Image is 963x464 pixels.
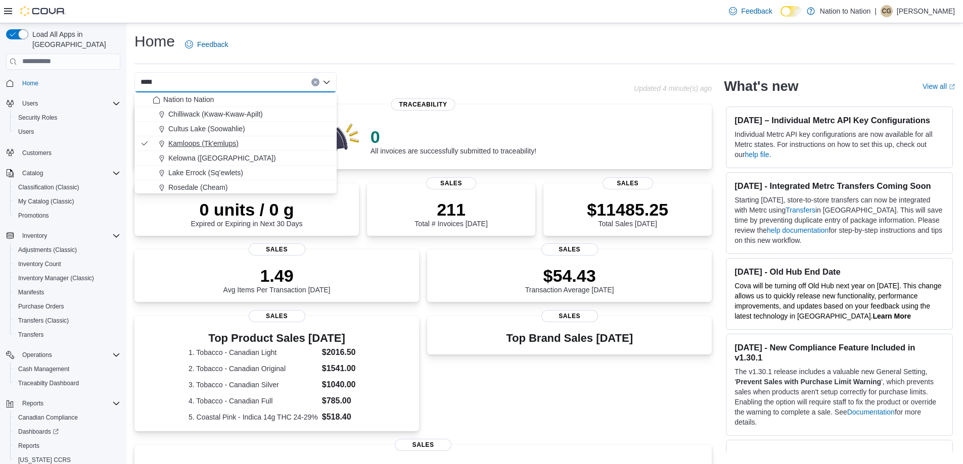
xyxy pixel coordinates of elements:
button: Clear input [311,78,319,86]
button: Nation to Nation [134,92,337,107]
button: Operations [18,349,56,361]
button: Lake Errock (Sq’ewlets) [134,166,337,180]
button: Users [10,125,124,139]
a: Traceabilty Dashboard [14,377,83,389]
button: Customers [2,145,124,160]
h3: [DATE] - Old Hub End Date [735,267,944,277]
button: Canadian Compliance [10,410,124,425]
span: Reports [18,442,39,450]
span: [US_STATE] CCRS [18,456,71,464]
span: Feedback [741,6,772,16]
a: Feedback [725,1,776,21]
a: Home [18,77,42,89]
p: $11485.25 [587,199,668,220]
span: CG [882,5,891,17]
p: 211 [415,199,487,220]
span: Reports [18,397,120,409]
button: Reports [10,439,124,453]
h3: [DATE] - Integrated Metrc Transfers Coming Soon [735,181,944,191]
p: Starting [DATE], store-to-store transfers can now be integrated with Metrc using in [GEOGRAPHIC_D... [735,195,944,245]
span: Load All Apps in [GEOGRAPHIC_DATA] [28,29,120,49]
a: Dashboards [14,426,63,438]
a: Documentation [847,408,895,416]
span: Inventory Manager (Classic) [18,274,94,282]
a: View allExternal link [923,82,955,90]
p: 0 units / 0 g [191,199,303,220]
span: Customers [18,146,120,159]
button: Reports [18,397,48,409]
span: Transfers [14,329,120,341]
a: Inventory Manager (Classic) [14,272,98,284]
svg: External link [949,84,955,90]
span: Sales [541,310,598,322]
button: Kelowna ([GEOGRAPHIC_DATA]) [134,151,337,166]
dd: $1040.00 [322,379,365,391]
span: Dashboards [18,428,59,436]
span: Transfers [18,331,43,339]
span: Operations [18,349,120,361]
a: My Catalog (Classic) [14,195,78,208]
span: Transfers (Classic) [14,315,120,327]
button: Purchase Orders [10,299,124,314]
a: Purchase Orders [14,300,68,313]
p: Nation to Nation [820,5,870,17]
p: | [875,5,877,17]
span: Canadian Compliance [18,414,78,422]
span: Lake Errock (Sq’ewlets) [168,168,243,178]
h1: Home [134,31,175,51]
dd: $2016.50 [322,346,365,358]
span: Purchase Orders [18,302,64,311]
dt: 1. Tobacco - Canadian Light [189,347,318,357]
span: Inventory Count [18,260,61,268]
button: Close list of options [323,78,331,86]
span: Reports [14,440,120,452]
a: Dashboards [10,425,124,439]
span: Sales [541,243,598,255]
h3: Top Product Sales [DATE] [189,332,365,344]
span: Customers [22,149,52,157]
span: Users [14,126,120,138]
dd: $1541.00 [322,363,365,375]
span: Manifests [14,286,120,298]
button: Inventory [2,229,124,243]
span: Dashboards [14,426,120,438]
span: Users [18,128,34,136]
span: Traceability [391,98,455,111]
span: Security Roles [18,114,57,122]
h3: [DATE] – Individual Metrc API Key Configurations [735,115,944,125]
span: Sales [603,177,653,189]
span: Cash Management [18,365,69,373]
button: Inventory Count [10,257,124,271]
span: Kelowna ([GEOGRAPHIC_DATA]) [168,153,276,163]
span: Catalog [22,169,43,177]
h2: What's new [724,78,798,94]
span: Sales [395,439,451,451]
div: Transaction Average [DATE] [525,266,614,294]
a: help documentation [767,226,829,234]
button: Cultus Lake (Soowahlie) [134,122,337,136]
span: Inventory [18,230,120,242]
strong: Prevent Sales with Purchase Limit Warning [736,378,881,386]
span: Adjustments (Classic) [14,244,120,256]
button: Home [2,76,124,90]
button: Classification (Classic) [10,180,124,194]
p: 0 [371,127,536,147]
span: Cultus Lake (Soowahlie) [168,124,245,134]
a: Transfers (Classic) [14,315,73,327]
div: Total # Invoices [DATE] [415,199,487,228]
button: Kamloops (Tk'emlups) [134,136,337,151]
a: Customers [18,147,56,159]
button: Catalog [2,166,124,180]
div: Avg Items Per Transaction [DATE] [223,266,331,294]
div: Total Sales [DATE] [587,199,668,228]
span: Kamloops (Tk'emlups) [168,138,239,148]
span: Nation to Nation [163,94,214,105]
span: Promotions [18,212,49,220]
span: Transfers (Classic) [18,317,69,325]
a: Learn More [873,312,911,320]
dt: 4. Tobacco - Canadian Full [189,396,318,406]
input: Dark Mode [781,6,802,17]
span: Home [22,79,38,87]
span: Sales [249,243,305,255]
